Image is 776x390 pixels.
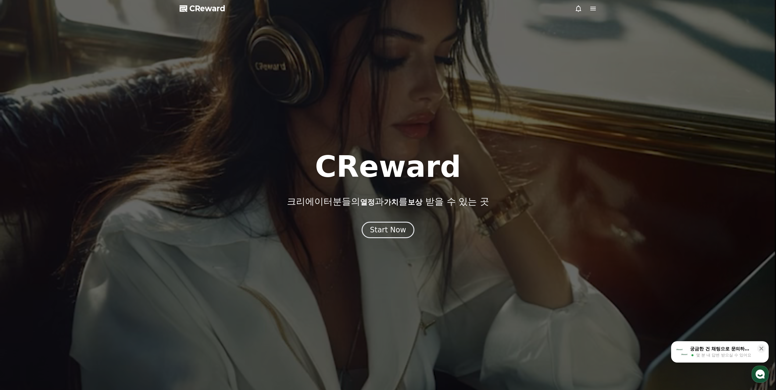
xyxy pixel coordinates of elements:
[287,196,489,207] p: 크리에이터분들의 과 를 받을 수 있는 곳
[315,152,461,181] h1: CReward
[362,228,414,234] a: Start Now
[384,198,399,206] span: 가치
[189,4,225,13] span: CReward
[362,222,414,238] button: Start Now
[408,198,422,206] span: 보상
[370,225,406,235] div: Start Now
[180,4,225,13] a: CReward
[360,198,375,206] span: 열정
